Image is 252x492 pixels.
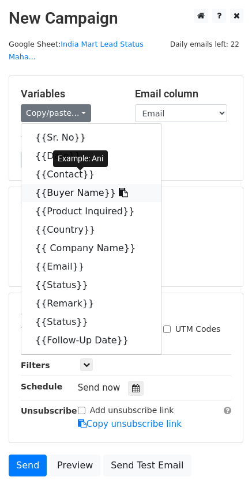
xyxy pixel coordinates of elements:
[21,88,118,100] h5: Variables
[21,104,91,122] a: Copy/paste...
[9,455,47,476] a: Send
[21,184,161,202] a: {{Buyer Name}}
[21,382,62,391] strong: Schedule
[103,455,191,476] a: Send Test Email
[21,276,161,294] a: {{Status}}
[194,437,252,492] iframe: Chat Widget
[21,361,50,370] strong: Filters
[21,202,161,221] a: {{Product Inquired}}
[9,9,243,28] h2: New Campaign
[175,323,220,335] label: UTM Codes
[9,40,144,62] small: Google Sheet:
[9,40,144,62] a: India Mart Lead Status Maha...
[78,419,182,429] a: Copy unsubscribe link
[21,258,161,276] a: {{Email}}
[21,128,161,147] a: {{Sr. No}}
[21,221,161,239] a: {{Country}}
[166,40,243,48] a: Daily emails left: 22
[78,383,121,393] span: Send now
[21,147,161,165] a: {{Date}}
[50,455,100,476] a: Preview
[90,404,174,417] label: Add unsubscribe link
[21,165,161,184] a: {{Contact}}
[21,406,77,415] strong: Unsubscribe
[21,294,161,313] a: {{Remark}}
[135,88,232,100] h5: Email column
[21,331,161,350] a: {{Follow-Up Date}}
[166,38,243,51] span: Daily emails left: 22
[53,150,108,167] div: Example: Ani
[21,313,161,331] a: {{Status}}
[21,239,161,258] a: {{ Company Name}}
